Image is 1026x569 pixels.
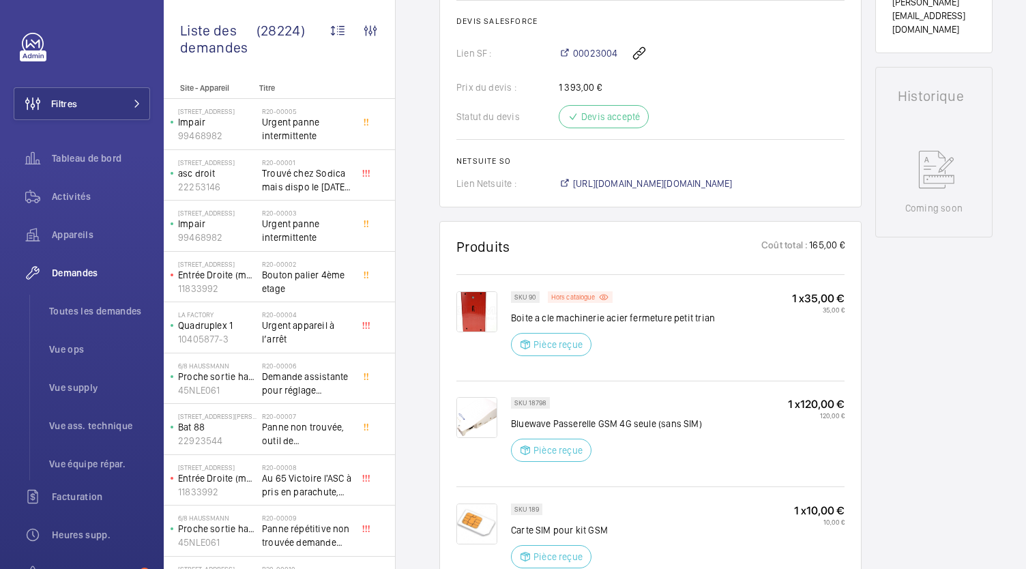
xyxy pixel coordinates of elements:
[178,362,256,370] p: 6/8 Haussmann
[49,419,150,433] span: Vue ass. technique
[178,420,256,434] p: Bat 88
[178,115,256,129] p: Impair
[456,156,845,166] h2: Netsuite SO
[178,231,256,244] p: 99468982
[792,306,845,314] p: 35,00 €
[51,97,77,111] span: Filtres
[52,228,150,242] span: Appareils
[178,332,256,346] p: 10405877-3
[52,190,150,203] span: Activités
[259,83,349,93] p: Titre
[262,420,352,448] span: Panne non trouvée, outil de déverouillouge impératif pour le diagnostic
[262,514,352,522] h2: R20-00009
[178,412,256,420] p: [STREET_ADDRESS][PERSON_NAME]
[514,400,546,405] p: SKU 18798
[178,514,256,522] p: 6/8 Haussmann
[262,260,352,268] h2: R20-00002
[511,523,608,537] p: Carte SIM pour kit GSM
[262,471,352,499] span: Au 65 Victoire l'ASC à pris en parachute, toutes les sécu coupé, il est au 3 ème, asc sans machin...
[178,129,256,143] p: 99468982
[559,177,733,190] a: [URL][DOMAIN_NAME][DOMAIN_NAME]
[788,411,845,420] p: 120,00 €
[533,338,583,351] p: Pièce reçue
[52,490,150,504] span: Facturation
[178,522,256,536] p: Proche sortie hall Pelletier
[456,504,497,544] img: B5MWWes3gYvjy99NHZnDb-bMrJCR2C95nsupGPkFUy6TX6TO.png
[180,22,256,56] span: Liste des demandes
[262,217,352,244] span: Urgent panne intermittente
[178,282,256,295] p: 11833992
[559,46,617,60] a: 00023004
[262,107,352,115] h2: R20-00005
[262,268,352,295] span: Bouton palier 4ème etage
[514,507,539,512] p: SKU 189
[788,397,845,411] p: 1 x 120,00 €
[905,201,963,215] p: Coming soon
[262,319,352,346] span: Urgent appareil à l’arrêt
[178,107,256,115] p: [STREET_ADDRESS]
[898,89,970,103] h1: Historique
[52,151,150,165] span: Tableau de bord
[514,295,536,300] p: SKU 90
[262,209,352,217] h2: R20-00003
[262,522,352,549] span: Panne répétitive non trouvée demande assistance expert technique
[262,370,352,397] span: Demande assistante pour réglage d'opérateurs porte cabine double accès
[262,362,352,370] h2: R20-00006
[178,485,256,499] p: 11833992
[456,238,510,255] h1: Produits
[52,266,150,280] span: Demandes
[178,180,256,194] p: 22253146
[761,238,808,255] p: Coût total :
[178,471,256,485] p: Entrée Droite (monte-charge)
[573,177,733,190] span: [URL][DOMAIN_NAME][DOMAIN_NAME]
[52,528,150,542] span: Heures supp.
[808,238,844,255] p: 165,00 €
[792,291,845,306] p: 1 x 35,00 €
[262,310,352,319] h2: R20-00004
[49,381,150,394] span: Vue supply
[14,87,150,120] button: Filtres
[794,518,845,526] p: 10,00 €
[456,291,497,332] img: 2hGyGqdqvemJM_H0Zy0KkHrYmVZWp0l88sqS6cJRjunw8Nj_.png
[178,463,256,471] p: [STREET_ADDRESS]
[262,158,352,166] h2: R20-00001
[49,342,150,356] span: Vue ops
[262,412,352,420] h2: R20-00007
[178,310,256,319] p: La Factory
[178,217,256,231] p: Impair
[456,397,497,438] img: Mjcohe3TUtEmMSFfqELpW9_0NDoEoZkbvoCkQp3GpZ5SMpAg.png
[49,304,150,318] span: Toutes les demandes
[533,550,583,564] p: Pièce reçue
[49,457,150,471] span: Vue équipe répar.
[262,463,352,471] h2: R20-00008
[178,166,256,180] p: asc droit
[456,16,845,26] h2: Devis Salesforce
[551,295,596,300] p: Hors catalogue
[178,260,256,268] p: [STREET_ADDRESS]
[164,83,254,93] p: Site - Appareil
[178,536,256,549] p: 45NLE061
[178,209,256,217] p: [STREET_ADDRESS]
[262,166,352,194] span: Trouvé chez Sodica mais dispo le [DATE] [URL][DOMAIN_NAME]
[511,311,715,325] p: Boite a cle machinerie acier fermeture petit trian
[794,504,845,518] p: 1 x 10,00 €
[178,434,256,448] p: 22923544
[533,443,583,457] p: Pièce reçue
[573,46,617,60] span: 00023004
[262,115,352,143] span: Urgent panne intermittente
[178,383,256,397] p: 45NLE061
[178,158,256,166] p: [STREET_ADDRESS]
[178,319,256,332] p: Quadruplex 1
[178,370,256,383] p: Proche sortie hall Pelletier
[178,268,256,282] p: Entrée Droite (monte-charge)
[511,417,702,431] p: Bluewave Passerelle GSM 4G seule (sans SIM)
